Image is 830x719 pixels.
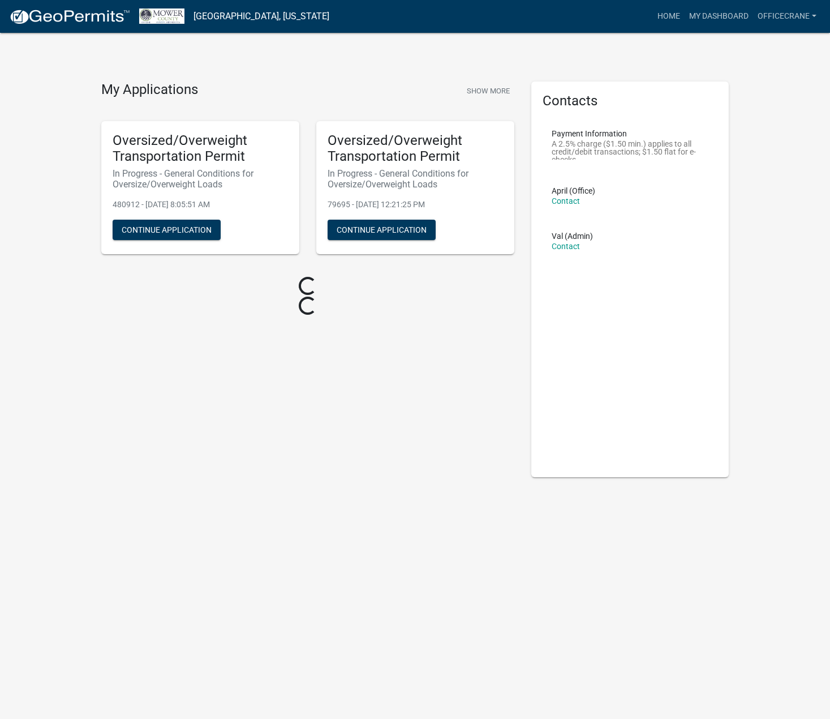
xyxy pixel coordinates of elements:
h6: In Progress - General Conditions for Oversize/Overweight Loads [328,168,503,190]
p: A 2.5% charge ($1.50 min.) applies to all credit/debit transactions; $1.50 flat for e-checks [552,140,709,160]
a: [GEOGRAPHIC_DATA], [US_STATE] [193,7,329,26]
a: Home [653,6,685,27]
p: Payment Information [552,130,709,138]
a: officecrane [753,6,821,27]
p: 79695 - [DATE] 12:21:25 PM [328,199,503,211]
a: Contact [552,242,580,251]
h5: Oversized/Overweight Transportation Permit [328,132,503,165]
a: Contact [552,196,580,206]
img: Mower County, Minnesota [139,8,184,24]
p: Val (Admin) [552,232,593,240]
p: April (Office) [552,187,595,195]
h6: In Progress - General Conditions for Oversize/Overweight Loads [113,168,288,190]
a: My Dashboard [685,6,753,27]
button: Continue Application [113,220,221,240]
p: 480912 - [DATE] 8:05:51 AM [113,199,288,211]
button: Continue Application [328,220,436,240]
h5: Contacts [543,93,718,109]
h5: Oversized/Overweight Transportation Permit [113,132,288,165]
button: Show More [462,82,514,100]
h4: My Applications [101,82,198,99]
